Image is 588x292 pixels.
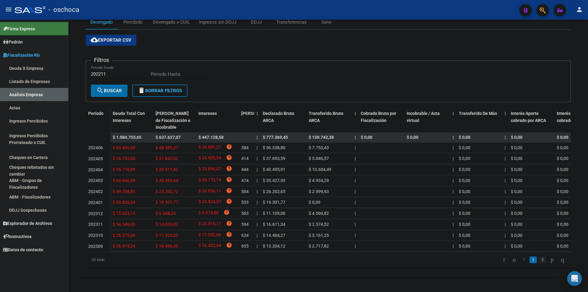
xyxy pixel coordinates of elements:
a: go to last page [558,256,567,263]
span: | [505,111,506,116]
span: $ 0,00 [557,244,568,248]
span: $ 11.109,06 [263,211,285,216]
span: $ 0,00 [459,156,470,161]
span: $ 34.881,21 [198,144,221,152]
span: $ 777.369,45 [263,135,288,140]
span: $ 2.717,82 [309,244,329,248]
span: $ 56.338,80 [263,145,285,150]
span: $ 7.753,43 [309,145,329,150]
span: $ 56.752,56 [113,156,135,161]
span: | [505,211,506,216]
span: $ 0,00 [361,135,372,140]
span: | [505,189,506,194]
i: help [226,165,232,172]
span: $ 0,00 [511,244,522,248]
span: $ 55.710,89 [113,167,135,172]
span: $ 0,00 [557,233,568,238]
span: $ 9.074,86 [198,209,219,218]
span: | [453,111,454,116]
span: $ 0,00 [511,211,522,216]
span: $ 0,00 [459,145,470,150]
datatable-header-cell: | [352,107,358,134]
i: help [226,188,232,194]
a: 2 [530,256,537,263]
span: $ 2.999,93 [309,189,329,194]
span: | [257,222,258,227]
i: help [226,176,232,183]
span: | [355,111,356,116]
span: $ 0,00 [557,145,568,150]
span: Padrón [3,39,23,45]
span: $ 0,00 [511,135,522,140]
span: $ 0,00 [407,135,418,140]
div: 29 total [86,252,182,267]
span: $ 0,00 [459,244,470,248]
i: help [226,231,232,237]
i: help [226,144,232,150]
span: | [355,145,356,150]
span: [PERSON_NAME] [241,111,274,116]
span: Fiscalización RG [3,52,40,59]
span: $ 0,00 [557,167,568,172]
span: $ 28.375,68 [113,233,135,238]
span: $ 35.427,93 [263,178,285,183]
datatable-header-cell: Transferido Bruto ARCA [306,107,352,134]
i: help [226,220,232,226]
datatable-header-cell: Incobrable / Acta virtual [404,107,450,134]
span: $ 3.161,25 [309,233,329,238]
div: Percibido [123,19,143,25]
span: | [257,135,258,140]
span: 504 [241,189,249,194]
datatable-header-cell: | [502,107,508,134]
span: Deuda Total Con Intereses [113,111,145,123]
span: $ 13.204,12 [263,244,285,248]
span: | [355,244,356,248]
span: $ 0,00 [459,178,470,183]
h3: Filtros [91,56,112,64]
span: | [505,233,506,238]
span: | [257,189,258,194]
span: 202312 [88,211,103,216]
button: Borrar Filtros [132,85,187,97]
div: Transferencias [276,19,307,25]
a: go to first page [500,256,508,263]
span: $ 0,00 [459,211,470,216]
span: | [257,145,258,150]
span: 624 [241,233,249,238]
span: 202406 [88,145,103,150]
span: | [505,222,506,227]
i: help [226,242,232,248]
span: | [257,233,258,238]
span: $ 24.524,57 [198,198,221,207]
span: Período [88,111,104,116]
div: Devengado x CUIL [153,19,190,25]
span: $ 0,00 [557,222,568,227]
span: $ 60.666,38 [113,178,135,183]
span: $ 0,00 [511,189,522,194]
span: 594 [241,222,249,227]
span: $ 37.693,59 [263,156,285,161]
span: $ 0,00 [511,222,522,227]
datatable-header-cell: Interés Aporte cobrado por ARCA [508,107,554,134]
span: Exportar CSV [91,37,131,43]
span: $ 15.623,10 [113,211,135,216]
span: | [355,189,356,194]
span: $ 30.493,64 [156,178,178,183]
span: $ 48.585,37 [156,145,178,150]
span: $ 0,00 [511,200,522,205]
datatable-header-cell: Cobrado Bruto por Fiscalización [358,107,404,134]
span: $ 34.346,93 [113,222,135,227]
span: $ 40.495,91 [263,167,285,172]
span: 563 [241,211,249,216]
li: page 3 [538,255,547,265]
span: Explorador de Archivos [3,220,52,227]
span: $ 0,00 [557,200,568,205]
span: $ 4.934,29 [309,178,329,183]
span: Firma Express [3,25,35,32]
span: $ 0,00 [309,200,320,205]
span: $ 20.310,11 [198,220,221,229]
span: $ 23.202,72 [156,189,178,194]
div: Sano [321,19,332,25]
span: | [453,222,454,227]
span: $ 0,00 [557,178,568,183]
